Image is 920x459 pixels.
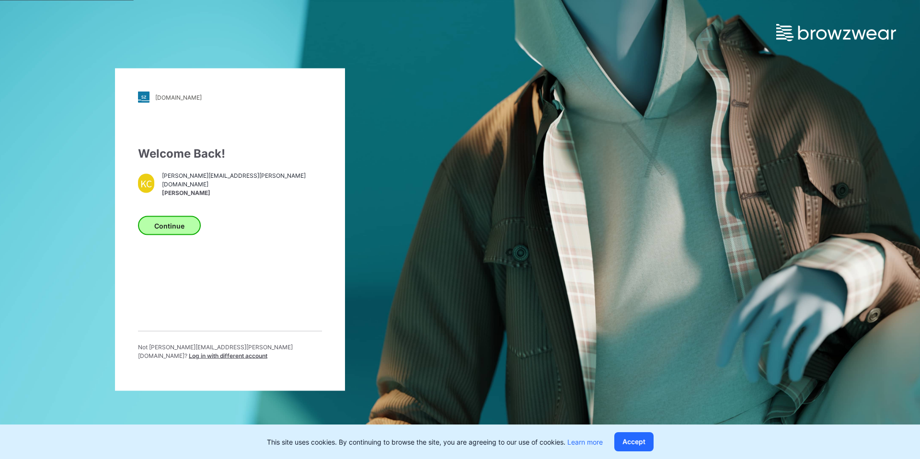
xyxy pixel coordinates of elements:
[155,93,202,101] div: [DOMAIN_NAME]
[138,216,201,235] button: Continue
[267,437,603,447] p: This site uses cookies. By continuing to browse the site, you are agreeing to our use of cookies.
[162,171,322,188] span: [PERSON_NAME][EMAIL_ADDRESS][PERSON_NAME][DOMAIN_NAME]
[138,343,322,360] p: Not [PERSON_NAME][EMAIL_ADDRESS][PERSON_NAME][DOMAIN_NAME] ?
[189,352,267,359] span: Log in with different account
[138,92,322,103] a: [DOMAIN_NAME]
[162,188,322,197] span: [PERSON_NAME]
[614,432,654,451] button: Accept
[138,145,322,162] div: Welcome Back!
[776,24,896,41] img: browzwear-logo.e42bd6dac1945053ebaf764b6aa21510.svg
[138,92,149,103] img: stylezone-logo.562084cfcfab977791bfbf7441f1a819.svg
[567,438,603,446] a: Learn more
[138,174,154,193] div: KC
